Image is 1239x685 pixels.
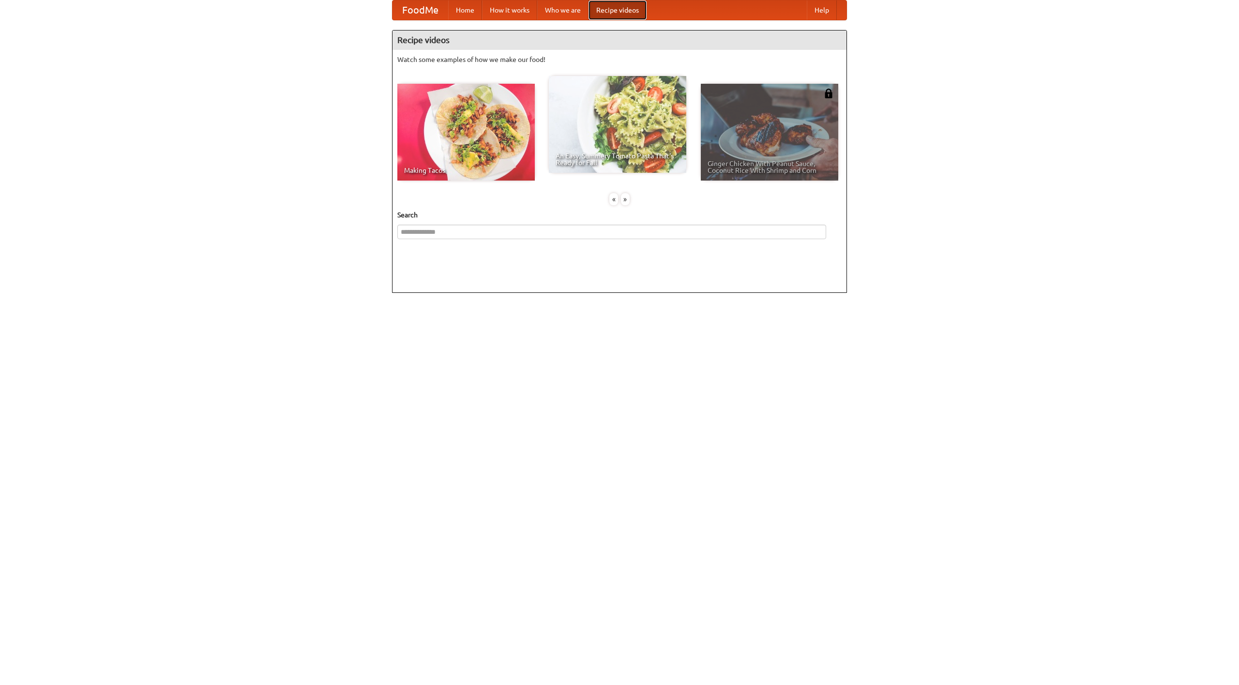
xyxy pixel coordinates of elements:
p: Watch some examples of how we make our food! [397,55,842,64]
a: Home [448,0,482,20]
img: 483408.png [824,89,833,98]
h5: Search [397,210,842,220]
h4: Recipe videos [393,30,846,50]
a: An Easy, Summery Tomato Pasta That's Ready for Fall [549,76,686,173]
a: FoodMe [393,0,448,20]
a: Help [807,0,837,20]
a: Who we are [537,0,589,20]
span: Making Tacos [404,167,528,174]
a: Recipe videos [589,0,647,20]
div: » [621,193,630,205]
span: An Easy, Summery Tomato Pasta That's Ready for Fall [556,152,680,166]
a: Making Tacos [397,84,535,181]
a: How it works [482,0,537,20]
div: « [609,193,618,205]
